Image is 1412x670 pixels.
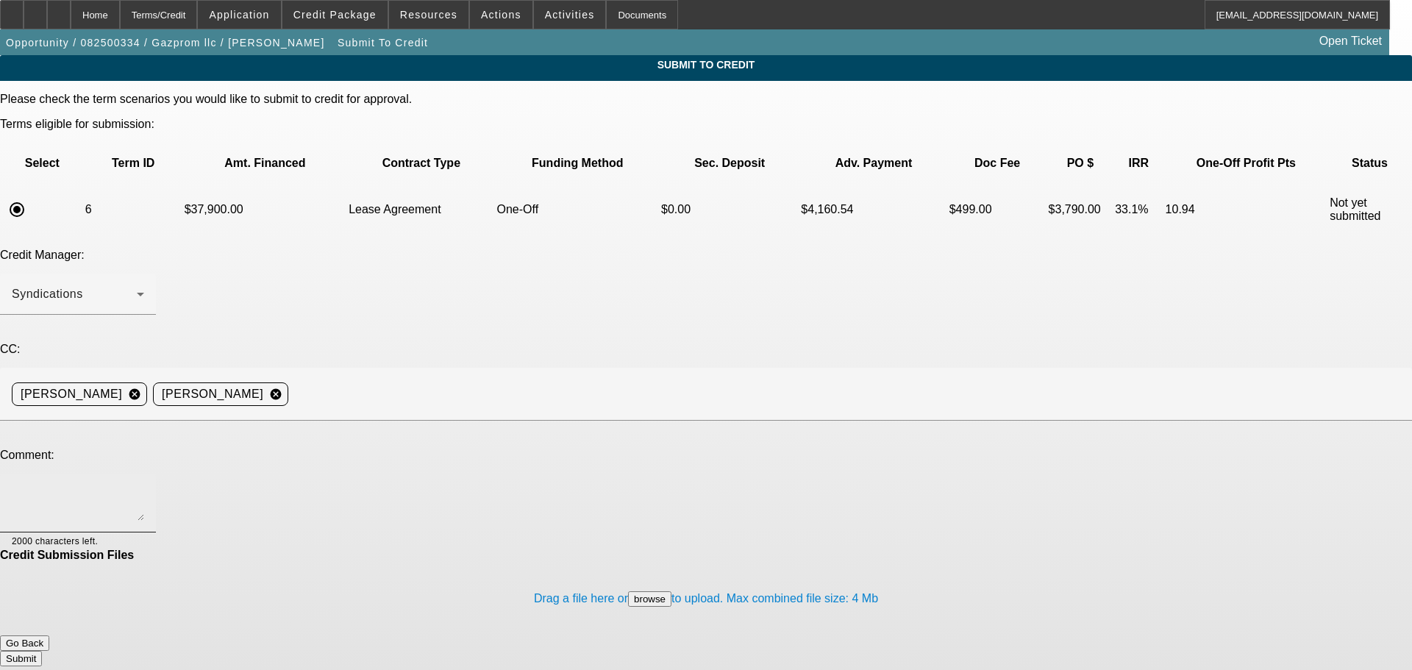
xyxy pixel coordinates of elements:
span: Submit To Credit [338,37,428,49]
a: Open Ticket [1313,29,1388,54]
p: $4,160.54 [801,203,946,216]
p: $499.00 [949,203,1046,216]
button: Actions [470,1,532,29]
span: Resources [400,9,457,21]
p: 10.94 [1166,203,1327,216]
p: Doc Fee [949,157,1046,170]
button: Credit Package [282,1,388,29]
p: Adv. Payment [801,157,946,170]
span: Syndications [12,288,83,300]
p: PO $ [1049,157,1113,170]
span: Credit Package [293,9,377,21]
span: [PERSON_NAME] [21,385,122,403]
mat-icon: cancel [263,388,288,401]
span: Activities [545,9,595,21]
p: 33.1% [1115,203,1162,216]
p: $0.00 [661,203,798,216]
button: Resources [389,1,468,29]
span: Opportunity / 082500334 / Gazprom llc / [PERSON_NAME] [6,37,325,49]
p: $37,900.00 [185,203,346,216]
p: Amt. Financed [185,157,346,170]
span: Application [209,9,269,21]
p: One-Off [497,203,659,216]
p: IRR [1115,157,1162,170]
button: Activities [534,1,606,29]
button: Application [198,1,280,29]
mat-hint: 2000 characters left. [12,532,98,549]
p: $3,790.00 [1049,203,1113,216]
p: Lease Agreement [349,203,493,216]
p: Sec. Deposit [661,157,798,170]
span: [PERSON_NAME] [162,385,263,403]
p: Not yet submitted [1330,196,1410,223]
p: One-Off Profit Pts [1166,157,1327,170]
p: Term ID [85,157,182,170]
p: Funding Method [497,157,659,170]
mat-icon: cancel [122,388,147,401]
p: Contract Type [349,157,493,170]
p: Select [2,157,82,170]
p: Status [1330,157,1410,170]
button: Submit To Credit [334,29,432,56]
span: Submit To Credit [11,59,1401,71]
p: 6 [85,203,182,216]
button: browse [628,591,671,607]
span: Actions [481,9,521,21]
